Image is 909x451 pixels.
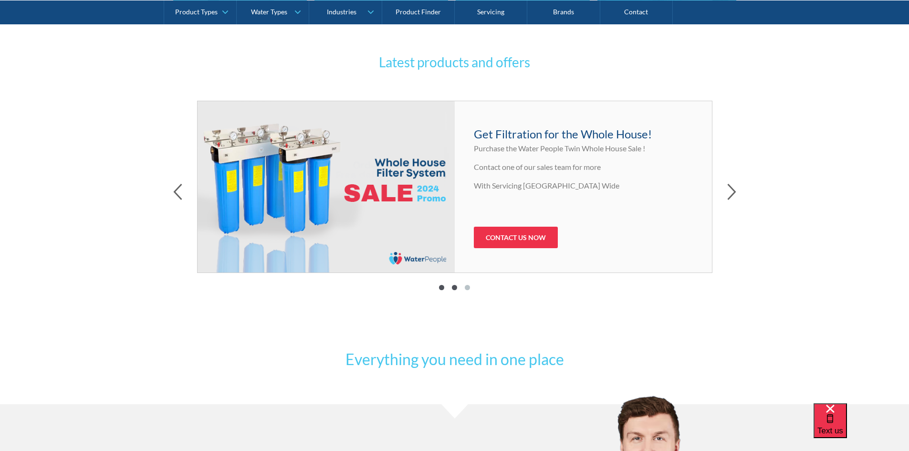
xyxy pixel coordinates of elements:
div: Product Types [175,8,218,16]
a: CONTACT US NOW [474,227,558,248]
h4: Get Filtration for the Whole House! [474,126,693,143]
h2: Everything you need in one place [316,348,593,371]
div: Water Types [251,8,287,16]
div: Industries [327,8,356,16]
p: ‍ [474,199,693,210]
p: Purchase the Water People Twin Whole House Sale ! [474,143,693,154]
h3: Latest products and offers [269,52,641,72]
img: Whole House Sale [198,101,455,273]
p: Contact one of our sales team for more [474,161,693,173]
iframe: podium webchat widget bubble [814,403,909,451]
p: With Servicing [GEOGRAPHIC_DATA] Wide [474,180,693,191]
